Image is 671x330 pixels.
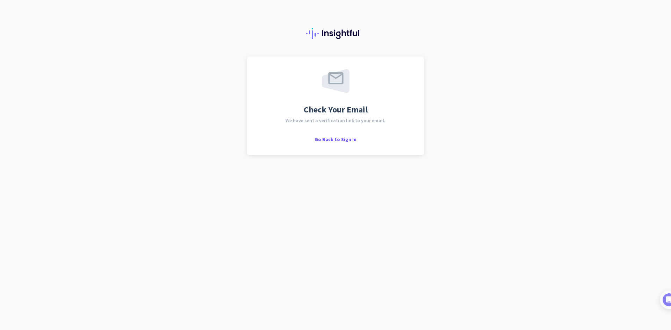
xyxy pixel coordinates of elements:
span: We have sent a verification link to your email. [286,118,385,123]
img: email-sent [322,69,349,93]
span: Go Back to Sign In [315,136,356,142]
img: Insightful [306,28,365,39]
span: Check Your Email [304,105,368,114]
